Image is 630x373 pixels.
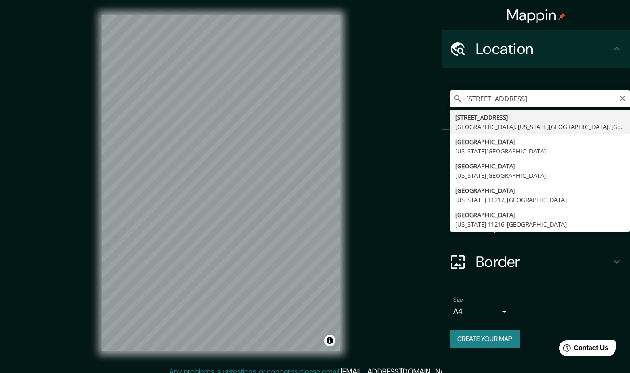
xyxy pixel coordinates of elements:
[455,210,624,220] div: [GEOGRAPHIC_DATA]
[455,171,624,180] div: [US_STATE][GEOGRAPHIC_DATA]
[455,122,624,131] div: [GEOGRAPHIC_DATA], [US_STATE][GEOGRAPHIC_DATA], [GEOGRAPHIC_DATA]
[102,15,340,351] canvas: Map
[455,161,624,171] div: [GEOGRAPHIC_DATA]
[442,243,630,281] div: Border
[558,13,566,20] img: pin-icon.png
[476,252,611,271] h4: Border
[455,195,624,205] div: [US_STATE] 11217, [GEOGRAPHIC_DATA]
[442,206,630,243] div: Layout
[455,113,624,122] div: [STREET_ADDRESS]
[455,137,624,146] div: [GEOGRAPHIC_DATA]
[324,335,335,346] button: Toggle attribution
[455,220,624,229] div: [US_STATE] 11216, [GEOGRAPHIC_DATA]
[453,304,510,319] div: A4
[455,146,624,156] div: [US_STATE][GEOGRAPHIC_DATA]
[506,6,566,24] h4: Mappin
[476,39,611,58] h4: Location
[450,90,630,107] input: Pick your city or area
[619,93,626,102] button: Clear
[453,296,463,304] label: Size
[450,330,520,348] button: Create your map
[442,168,630,206] div: Style
[476,215,611,234] h4: Layout
[455,186,624,195] div: [GEOGRAPHIC_DATA]
[442,130,630,168] div: Pins
[546,336,620,363] iframe: Help widget launcher
[442,30,630,68] div: Location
